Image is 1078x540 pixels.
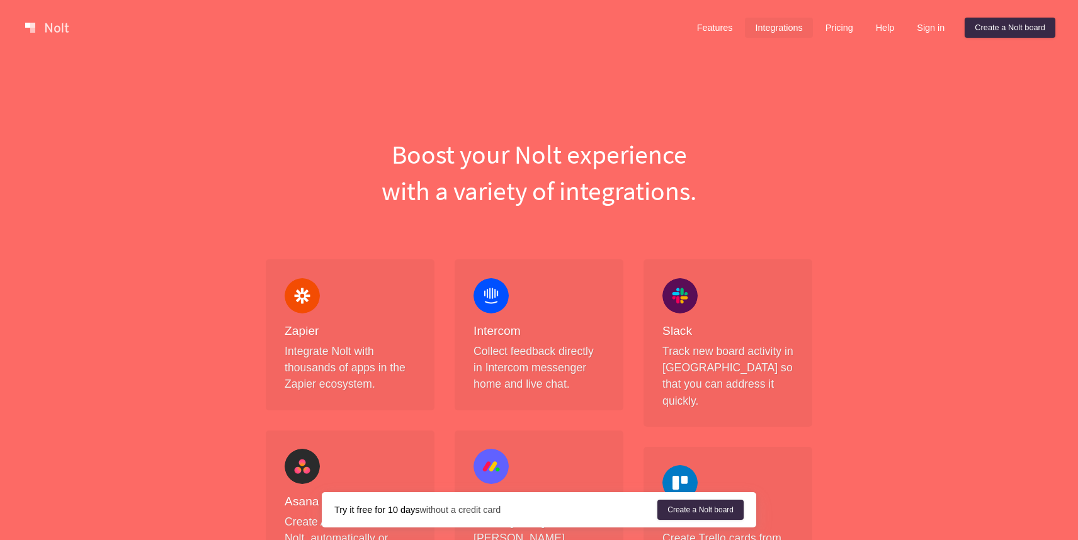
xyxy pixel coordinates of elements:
h4: Intercom [474,323,604,339]
h1: Boost your Nolt experience with a variety of integrations. [256,136,822,209]
h4: Zapier [285,323,416,339]
a: Sign in [907,18,955,38]
p: Collect feedback directly in Intercom messenger home and live chat. [474,343,604,393]
h4: Slack [662,323,793,339]
a: Create a Nolt board [965,18,1055,38]
strong: Try it free for 10 days [334,505,419,515]
p: Track new board activity in [GEOGRAPHIC_DATA] so that you can address it quickly. [662,343,793,410]
p: Integrate Nolt with thousands of apps in the Zapier ecosystem. [285,343,416,393]
div: without a credit card [334,503,657,516]
a: Integrations [745,18,812,38]
a: Pricing [815,18,863,38]
a: Create a Nolt board [657,500,744,520]
a: Help [866,18,905,38]
a: Features [687,18,743,38]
